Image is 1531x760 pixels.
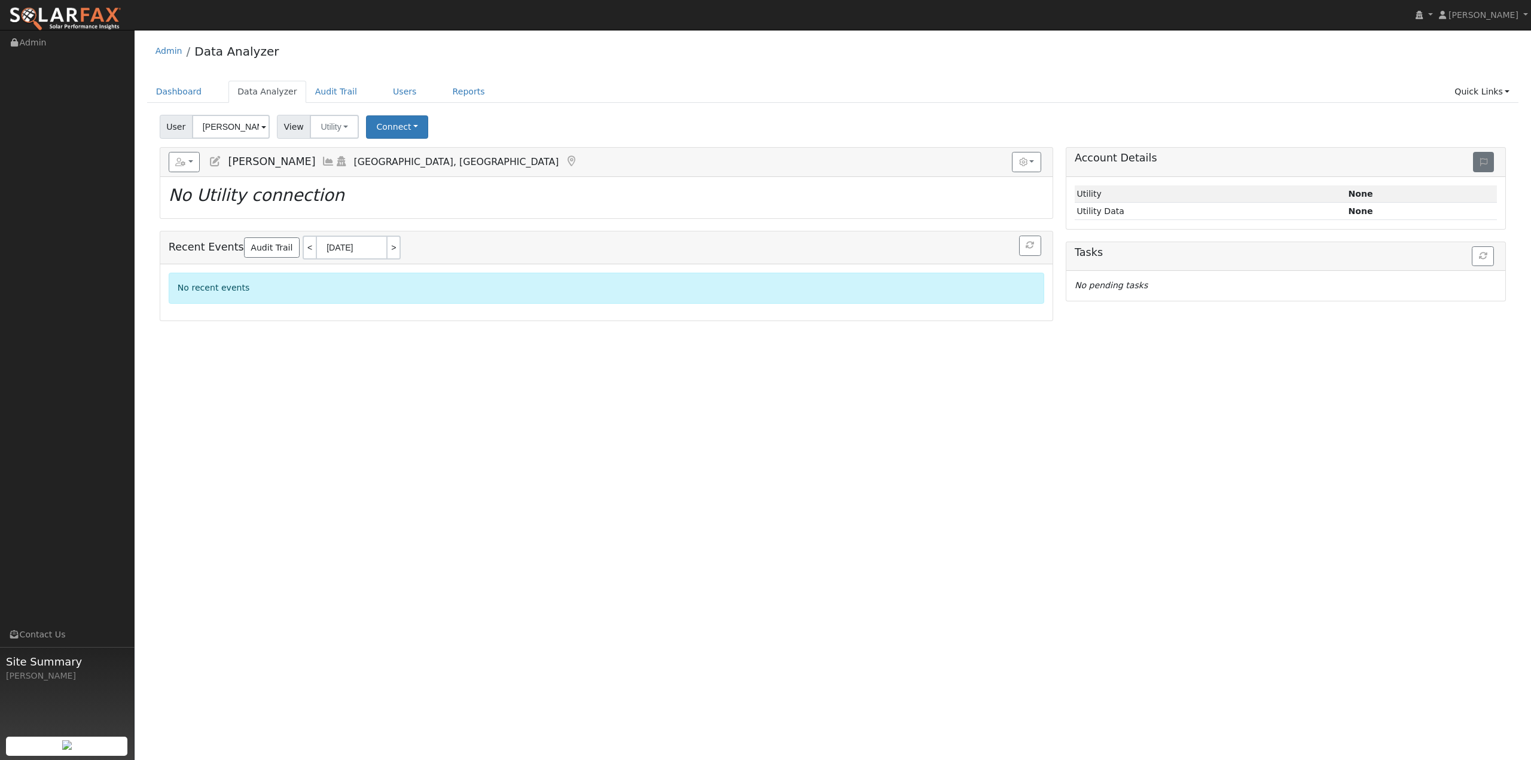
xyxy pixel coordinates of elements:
a: Admin [155,46,182,56]
span: View [277,115,311,139]
h5: Account Details [1075,152,1497,164]
span: Site Summary [6,654,128,670]
button: Refresh [1019,236,1041,256]
a: Audit Trail [244,237,300,258]
img: SolarFax [9,7,121,32]
button: Connect [366,115,428,139]
a: Reports [444,81,494,103]
h5: Recent Events [169,236,1044,260]
button: Refresh [1472,246,1494,267]
div: No recent events [169,273,1044,303]
a: Login As (last 09/26/2025 11:50:28 AM) [335,155,348,167]
a: < [303,236,316,260]
img: retrieve [62,740,72,750]
a: Audit Trail [306,81,366,103]
a: Edit User (37143) [209,155,222,167]
a: Quick Links [1445,81,1518,103]
input: Select a User [192,115,270,139]
a: Dashboard [147,81,211,103]
strong: None [1349,206,1373,216]
span: [GEOGRAPHIC_DATA], [GEOGRAPHIC_DATA] [354,156,559,167]
a: Map [565,155,578,167]
td: Utility [1075,185,1346,203]
h5: Tasks [1075,246,1497,259]
td: Utility Data [1075,203,1346,220]
span: [PERSON_NAME] [228,155,315,167]
a: Data Analyzer [194,44,279,59]
i: No pending tasks [1075,280,1148,290]
i: No Utility connection [169,185,344,205]
button: Issue History [1473,152,1494,172]
span: User [160,115,193,139]
a: Multi-Series Graph [322,155,335,167]
a: > [388,236,401,260]
a: Users [384,81,426,103]
span: [PERSON_NAME] [1448,10,1518,20]
div: [PERSON_NAME] [6,670,128,682]
button: Utility [310,115,359,139]
strong: ID: null, authorized: None [1349,189,1373,199]
a: Data Analyzer [228,81,306,103]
